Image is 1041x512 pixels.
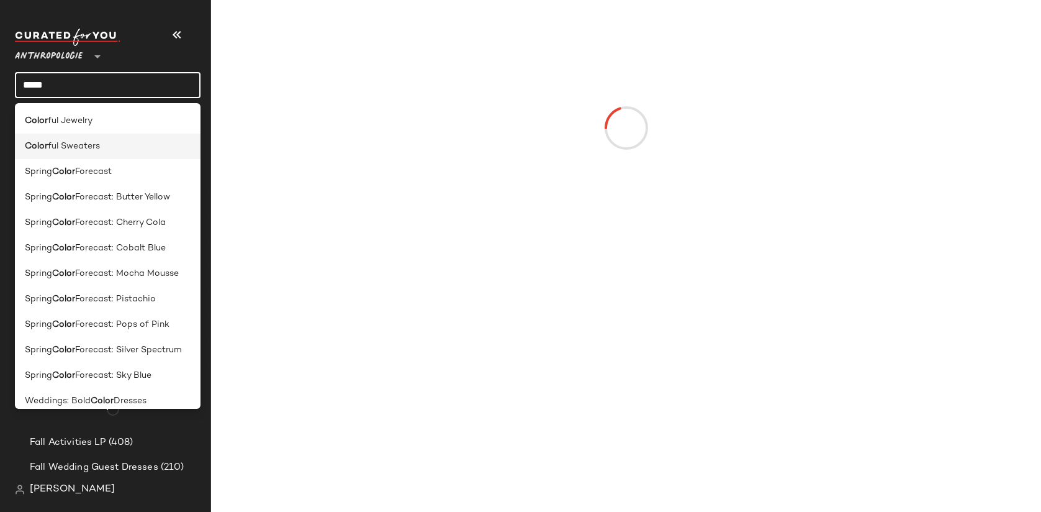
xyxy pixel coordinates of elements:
span: Anthropologie [15,42,83,65]
b: Color [91,395,114,408]
span: Forecast: Silver Spectrum [75,344,182,357]
span: Forecast: Cherry Cola [75,216,166,229]
img: cfy_white_logo.C9jOOHJF.svg [15,29,120,46]
span: Weddings: Bold [25,395,91,408]
b: Color [52,293,75,306]
span: Spring [25,242,52,255]
span: Spring [25,344,52,357]
span: [PERSON_NAME] [30,482,115,497]
span: Spring [25,369,52,382]
b: Color [52,216,75,229]
span: (408) [106,436,133,450]
b: Color [52,318,75,331]
span: ful Sweaters [48,140,100,153]
span: Spring [25,318,52,331]
b: Color [52,369,75,382]
span: Fall Wedding Guest Dresses [30,460,158,475]
b: Color [52,242,75,255]
b: Color [25,140,48,153]
b: Color [52,165,75,178]
span: Spring [25,293,52,306]
b: Color [52,344,75,357]
span: Spring [25,216,52,229]
span: Forecast: Pops of Pink [75,318,169,331]
b: Color [25,114,48,127]
span: ful Jewelry [48,114,92,127]
span: Forecast: Cobalt Blue [75,242,166,255]
b: Color [52,191,75,204]
span: Spring [25,267,52,280]
span: Spring [25,191,52,204]
span: Forecast: Pistachio [75,293,156,306]
span: Forecast: Butter Yellow [75,191,170,204]
span: Forecast: Sky Blue [75,369,151,382]
span: Fall Activities LP [30,436,106,450]
span: Spring [25,165,52,178]
span: Forecast: Mocha Mousse [75,267,179,280]
span: (210) [158,460,184,475]
b: Color [52,267,75,280]
span: Forecast [75,165,112,178]
span: Dresses [114,395,146,408]
img: svg%3e [15,485,25,495]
